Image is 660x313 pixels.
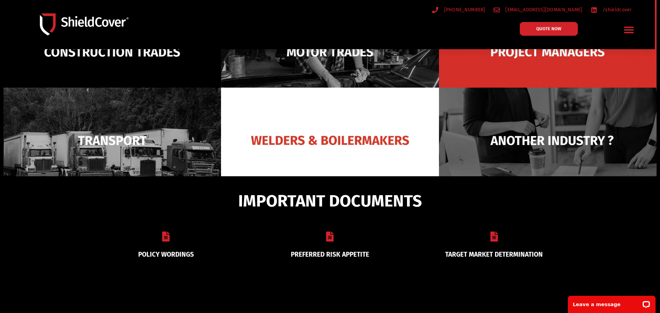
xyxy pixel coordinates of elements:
[520,22,578,36] a: QUOTE NOW
[40,13,129,35] img: Shield-Cover-Underwriting-Australia-logo-full
[238,194,422,208] span: IMPORTANT DOCUMENTS
[138,250,194,258] a: POLICY WORDINGS
[445,250,543,258] a: TARGET MARKET DETERMINATION
[563,291,660,313] iframe: LiveChat chat widget
[621,22,637,38] div: Menu Toggle
[601,5,632,14] span: /shieldcover
[442,5,485,14] span: [PHONE_NUMBER]
[591,5,632,14] a: /shieldcover
[494,5,583,14] a: [EMAIL_ADDRESS][DOMAIN_NAME]
[536,26,561,31] span: QUOTE NOW
[291,250,369,258] a: PREFERRED RISK APPETITE
[432,5,485,14] a: [PHONE_NUMBER]
[504,5,582,14] span: [EMAIL_ADDRESS][DOMAIN_NAME]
